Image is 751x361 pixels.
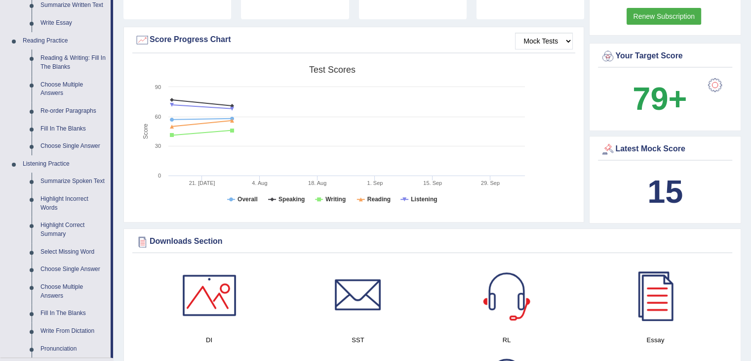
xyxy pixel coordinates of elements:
a: Choose Single Answer [36,261,111,278]
tspan: 15. Sep [423,180,442,186]
div: Score Progress Chart [135,33,573,47]
a: Reading & Writing: Fill In The Blanks [36,49,111,76]
tspan: Score [142,124,149,139]
a: Fill In The Blanks [36,305,111,322]
tspan: 29. Sep [481,180,500,186]
a: Write From Dictation [36,322,111,340]
a: Choose Multiple Answers [36,278,111,305]
a: Choose Single Answer [36,137,111,155]
h4: SST [288,335,427,345]
text: 90 [155,84,161,90]
h4: RL [437,335,576,345]
b: 79+ [632,81,687,117]
tspan: Reading [367,196,391,203]
a: Pronunciation [36,340,111,358]
h4: DI [140,335,278,345]
a: Write Essay [36,14,111,32]
text: 60 [155,114,161,120]
tspan: Speaking [278,196,305,203]
b: 15 [647,174,683,210]
a: Highlight Incorrect Words [36,190,111,217]
text: 0 [158,173,161,179]
div: Your Target Score [600,49,730,64]
a: Choose Multiple Answers [36,76,111,102]
tspan: 18. Aug [308,180,326,186]
a: Renew Subscription [627,8,701,25]
a: Select Missing Word [36,243,111,261]
tspan: Overall [237,196,258,203]
tspan: 1. Sep [367,180,383,186]
a: Highlight Correct Summary [36,217,111,243]
tspan: 21. [DATE] [189,180,215,186]
div: Latest Mock Score [600,142,730,157]
tspan: Test scores [309,65,356,75]
h4: Essay [586,335,725,345]
a: Fill In The Blanks [36,120,111,138]
a: Re-order Paragraphs [36,102,111,120]
a: Listening Practice [18,155,111,173]
tspan: Writing [325,196,346,203]
a: Reading Practice [18,32,111,50]
div: Downloads Section [135,234,730,249]
a: Summarize Spoken Text [36,173,111,190]
text: 30 [155,143,161,149]
tspan: Listening [411,196,437,203]
tspan: 4. Aug [252,180,267,186]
